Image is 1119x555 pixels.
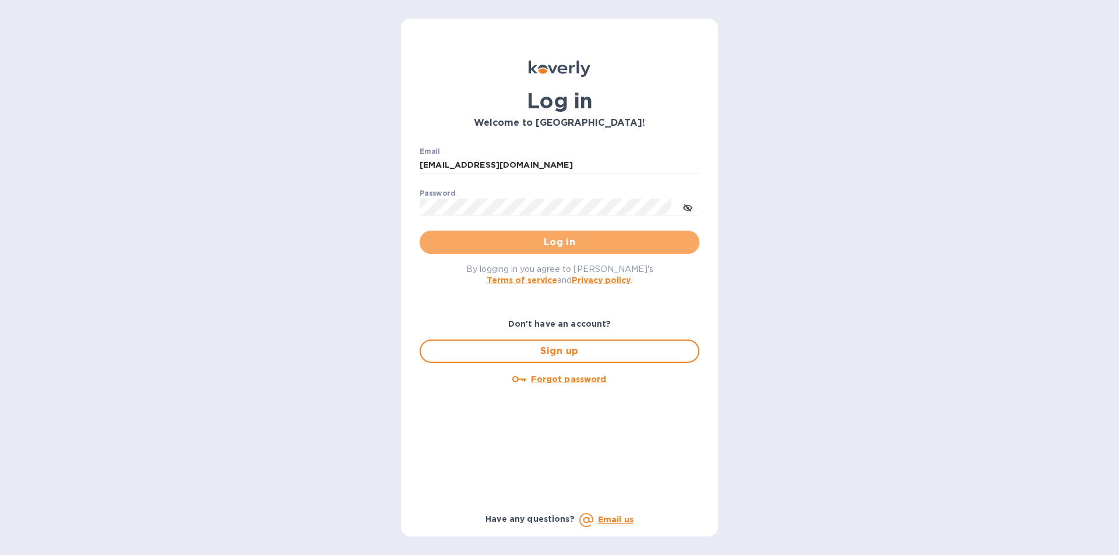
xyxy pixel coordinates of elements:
button: Log in [420,231,699,254]
b: Have any questions? [485,514,575,524]
label: Password [420,190,455,197]
span: Log in [429,235,690,249]
span: Sign up [430,344,689,358]
button: toggle password visibility [676,195,699,218]
button: Sign up [420,340,699,363]
u: Forgot password [531,374,606,384]
span: By logging in you agree to [PERSON_NAME]'s and . [466,264,653,285]
a: Email us [598,515,634,524]
a: Privacy policy [572,275,631,285]
h3: Welcome to [GEOGRAPHIC_DATA]! [420,118,699,129]
img: Koverly [529,61,590,77]
b: Don't have an account? [508,319,611,328]
a: Terms of service [487,275,557,285]
label: Email [420,148,440,155]
h1: Log in [420,89,699,113]
input: Enter email address [420,157,699,174]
